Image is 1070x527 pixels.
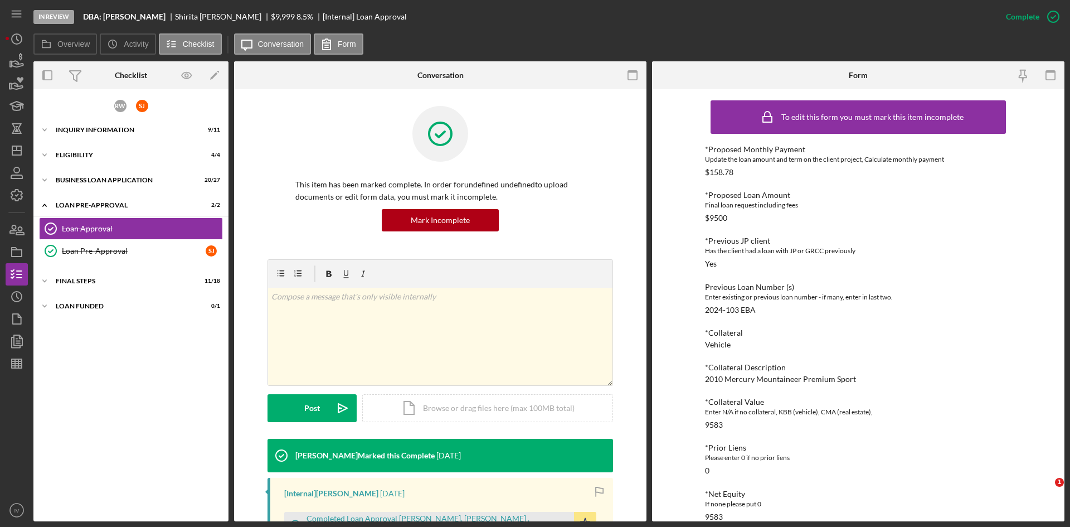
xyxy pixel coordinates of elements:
[183,40,215,49] label: Checklist
[56,278,192,284] div: FINAL STEPS
[705,154,1011,165] div: Update the loan amount and term on the client project, Calculate monthly payment
[417,71,464,80] div: Conversation
[705,420,723,429] div: 9583
[56,152,192,158] div: ELIGIBILITY
[705,214,727,223] div: $9500
[62,246,206,255] div: Loan Pre-Approval
[705,145,1011,154] div: *Proposed Monthly Payment
[705,191,1011,200] div: *Proposed Loan Amount
[705,306,756,315] div: 2024-103 EBA
[14,507,20,514] text: IV
[33,33,97,55] button: Overview
[382,209,499,231] button: Mark Incomplete
[200,177,220,183] div: 20 / 27
[114,100,127,112] div: R W
[705,292,1011,303] div: Enter existing or previous loan number - if many, enter in last two.
[705,513,723,521] div: 9583
[39,217,223,240] a: Loan Approval
[267,394,357,422] button: Post
[705,363,1011,372] div: *Collateral Description
[136,100,148,112] div: S J
[849,71,868,80] div: Form
[57,40,90,49] label: Overview
[33,10,74,24] div: In Review
[1055,478,1064,487] span: 1
[284,489,378,498] div: [Internal] [PERSON_NAME]
[705,466,709,475] div: 0
[705,168,733,177] div: $158.78
[200,202,220,209] div: 2 / 2
[380,489,405,498] time: 2025-10-08 14:49
[705,443,1011,452] div: *Prior Liens
[323,12,407,21] div: [Internal] Loan Approval
[705,452,1011,463] div: Please enter 0 if no prior liens
[705,398,1011,407] div: *Collateral Value
[200,303,220,310] div: 0 / 1
[159,33,222,55] button: Checklist
[705,245,1011,257] div: Has the client had a loan with JP or GRCC previously
[295,451,435,460] div: [PERSON_NAME] Marked this Complete
[436,451,461,460] time: 2025-10-08 14:49
[56,177,192,183] div: BUSINESS LOAN APPLICATION
[39,240,223,262] a: Loan Pre-ApprovalSJ
[200,278,220,284] div: 11 / 18
[705,340,731,349] div: Vehicle
[295,178,585,204] p: This item has been marked complete. In order for undefined undefined to upload documents or edit ...
[705,499,1011,510] div: If none please put 0
[296,12,313,21] div: 8.5 %
[62,224,222,233] div: Loan Approval
[258,40,304,49] label: Conversation
[705,375,856,384] div: 2010 Mercury Mountaineer Premium Sport
[995,6,1064,28] button: Complete
[705,200,1011,211] div: Final loan request including fees
[314,33,363,55] button: Form
[234,33,312,55] button: Conversation
[1032,478,1059,505] iframe: Intercom live chat
[304,394,320,422] div: Post
[705,259,717,268] div: Yes
[175,12,271,21] div: Shirita [PERSON_NAME]
[56,202,192,209] div: LOAN PRE-APPROVAL
[411,209,470,231] div: Mark Incomplete
[100,33,155,55] button: Activity
[56,127,192,133] div: INQUIRY INFORMATION
[200,127,220,133] div: 9 / 11
[200,152,220,158] div: 4 / 4
[124,40,148,49] label: Activity
[115,71,147,80] div: Checklist
[781,113,964,122] div: To edit this form you must mark this item incomplete
[338,40,356,49] label: Form
[271,12,295,21] span: $9,999
[705,236,1011,245] div: *Previous JP client
[83,12,166,21] b: DBA: [PERSON_NAME]
[1006,6,1039,28] div: Complete
[206,245,217,257] div: S J
[56,303,192,310] div: LOAN FUNDED
[705,283,1011,292] div: Previous Loan Number (s)
[705,407,1011,418] div: Enter N/A if no collateral, KBB (vehicle), CMA (real estate),
[6,499,28,521] button: IV
[705,328,1011,337] div: *Collateral
[705,490,1011,499] div: *Net Equity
